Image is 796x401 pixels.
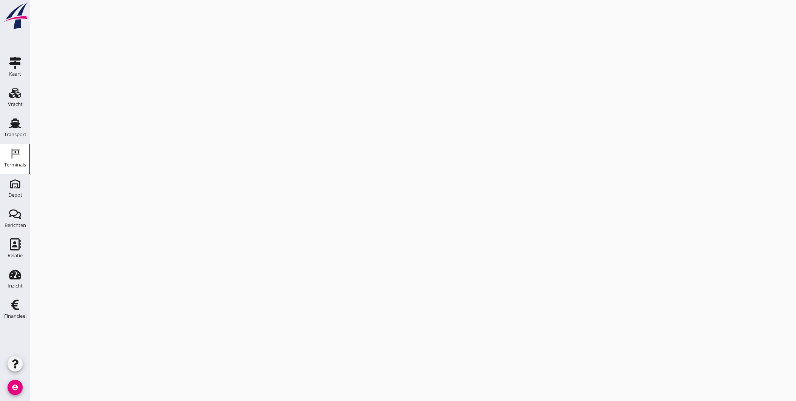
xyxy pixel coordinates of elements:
div: Transport [4,132,26,137]
i: account_circle [8,380,23,395]
div: Vracht [8,102,23,107]
div: Terminals [4,162,26,167]
img: logo-small.a267ee39.svg [2,2,29,30]
div: Berichten [5,223,26,228]
div: Financieel [4,314,26,319]
div: Depot [8,193,22,197]
div: Relatie [8,253,23,258]
div: Kaart [9,71,21,76]
div: Inzicht [8,283,23,288]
